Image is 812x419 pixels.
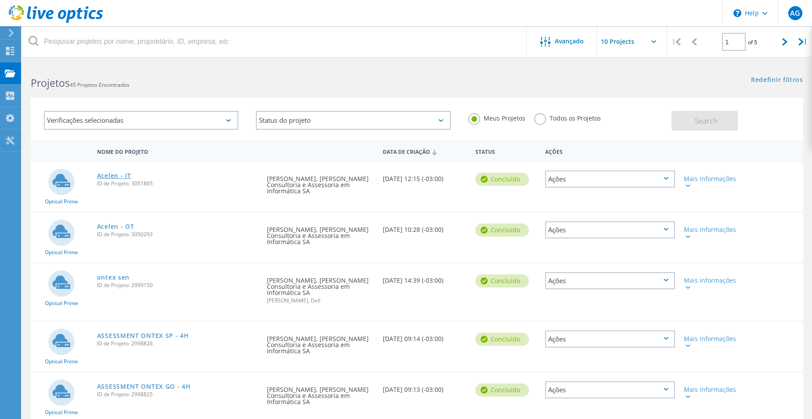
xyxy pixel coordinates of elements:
div: Concluído [475,383,529,397]
div: Data de Criação [378,143,471,160]
div: Verificações selecionadas [44,111,238,130]
a: Live Optics Dashboard [9,18,103,25]
div: Ações [545,330,675,348]
span: Optical Prime [45,250,78,255]
div: Ações [545,170,675,188]
span: ID de Projeto: 2998826 [97,341,258,346]
a: ASSESSMENT ONTEX SP - 4H [97,333,189,339]
div: | [667,26,685,57]
div: Concluído [475,333,529,346]
div: [DATE] 09:13 (-03:00) [378,373,471,401]
span: Optical Prime [45,199,78,204]
div: [PERSON_NAME], [PERSON_NAME] Consultoria e Assessoria em Informática SA [262,373,378,414]
div: Ações [545,381,675,398]
span: ID de Projeto: 3050293 [97,232,258,237]
span: AG [790,10,800,17]
span: Avançado [555,38,584,44]
div: Ações [545,272,675,289]
a: ontex sen [97,274,129,281]
a: Redefinir filtros [751,77,803,84]
input: Pesquisar projetos por nome, proprietário, ID, empresa, etc [22,26,527,57]
button: Search [672,111,738,131]
div: [DATE] 10:28 (-03:00) [378,213,471,241]
a: Acelen - IT [97,173,131,179]
div: Mais informações [684,336,737,348]
span: 45 Projetos Encontrados [70,81,129,89]
div: Mais informações [684,176,737,188]
div: Concluído [475,224,529,237]
b: Projetos [31,76,70,90]
svg: \n [733,9,741,17]
label: Todos os Projetos [534,113,601,121]
div: [PERSON_NAME], [PERSON_NAME] Consultoria e Assessoria em Informática SA [262,263,378,312]
div: | [794,26,812,57]
span: ID de Projeto: 2999150 [97,283,258,288]
div: Mais informações [684,227,737,239]
a: ASSESSMENT ONTEX GO - 4H [97,383,191,390]
div: Nome do Projeto [93,143,262,159]
span: of 5 [748,39,757,46]
span: Search [695,116,718,126]
div: [PERSON_NAME], [PERSON_NAME] Consultoria e Assessoria em Informática SA [262,162,378,203]
span: Optical Prime [45,301,78,306]
div: [PERSON_NAME], [PERSON_NAME] Consultoria e Assessoria em Informática SA [262,213,378,254]
div: [DATE] 09:14 (-03:00) [378,322,471,351]
span: Optical Prime [45,359,78,364]
span: ID de Projeto: 2998825 [97,392,258,397]
div: Mais informações [684,277,737,290]
span: Optical Prime [45,410,78,415]
div: Status [471,143,540,159]
div: [PERSON_NAME], [PERSON_NAME] Consultoria e Assessoria em Informática SA [262,322,378,363]
label: Meus Projetos [468,113,525,121]
div: Status do projeto [256,111,450,130]
div: [DATE] 12:15 (-03:00) [378,162,471,191]
div: Mais informações [684,387,737,399]
div: Ações [541,143,680,159]
div: Concluído [475,173,529,186]
span: ID de Projeto: 3051865 [97,181,258,186]
span: [PERSON_NAME], Dell [267,298,374,303]
div: Concluído [475,274,529,288]
div: Ações [545,221,675,238]
div: [DATE] 14:39 (-03:00) [378,263,471,292]
a: Acelen - OT [97,224,134,230]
